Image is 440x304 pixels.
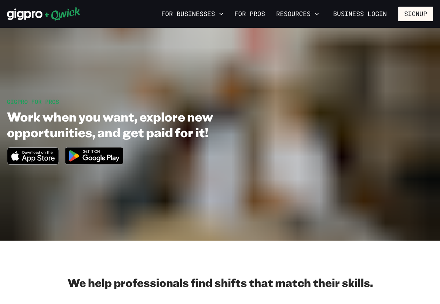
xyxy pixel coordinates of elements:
img: Get it on Google Play [61,143,128,169]
a: For Pros [232,8,268,20]
button: Resources [273,8,322,20]
a: Download on the App Store [7,159,59,166]
span: GIGPRO FOR PROS [7,98,59,105]
h1: Work when you want, explore new opportunities, and get paid for it! [7,109,263,140]
button: For Businesses [159,8,226,20]
h2: We help professionals find shifts that match their skills. [7,275,433,289]
button: Signup [398,7,433,21]
a: Business Login [327,7,393,21]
